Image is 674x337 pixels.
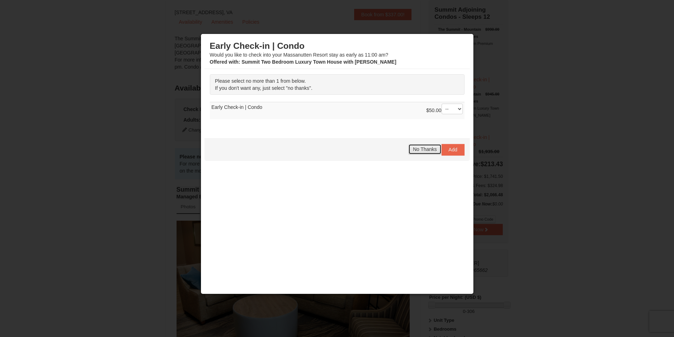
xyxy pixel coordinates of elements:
span: Add [449,147,457,152]
div: $50.00 [426,104,463,118]
span: Offered with [210,59,239,65]
span: If you don't want any, just select "no thanks". [215,85,312,91]
button: Add [442,144,465,155]
span: Please select no more than 1 from below. [215,78,306,84]
button: No Thanks [408,144,441,155]
strong: : Summit Two Bedroom Luxury Town House with [PERSON_NAME] [210,59,397,65]
div: Would you like to check into your Massanutten Resort stay as early as 11:00 am? [210,41,465,65]
span: No Thanks [413,146,437,152]
h3: Early Check-in | Condo [210,41,465,51]
td: Early Check-in | Condo [210,102,465,120]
